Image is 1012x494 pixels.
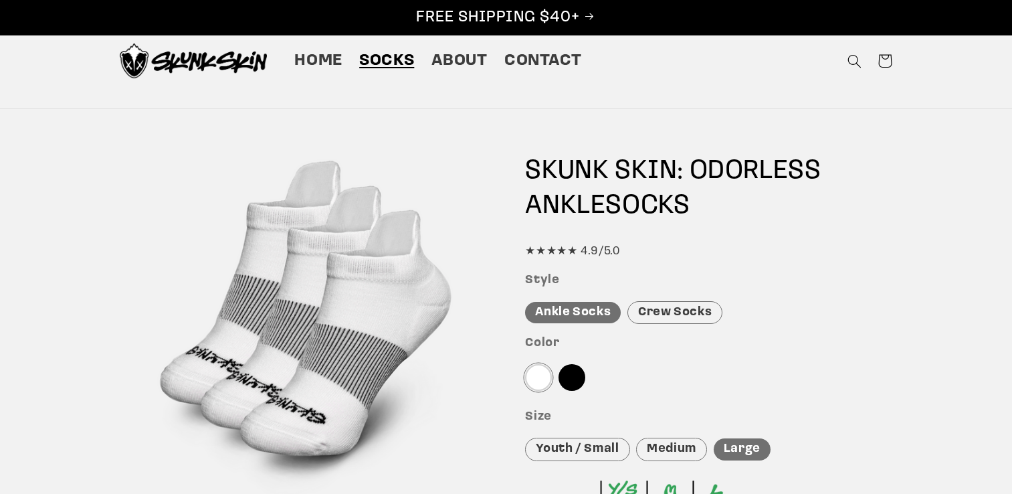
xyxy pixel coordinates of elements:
div: Youth / Small [525,438,629,461]
div: Ankle Socks [525,302,621,324]
h3: Color [525,336,892,351]
span: Socks [359,51,414,72]
span: Contact [504,51,581,72]
img: Skunk Skin Anti-Odor Socks. [120,44,267,78]
a: Home [286,42,351,80]
div: Crew Socks [627,301,722,325]
h3: Size [525,410,892,425]
p: FREE SHIPPING $40+ [14,7,998,28]
summary: Search [839,46,870,76]
span: Home [294,51,342,72]
h3: Style [525,273,892,289]
a: Contact [496,42,590,80]
div: ★★★★★ 4.9/5.0 [525,242,892,262]
a: About [423,42,496,80]
div: Medium [636,438,707,461]
span: ANKLE [525,193,605,220]
div: Large [714,438,771,461]
a: Socks [351,42,423,80]
span: About [431,51,488,72]
h1: SKUNK SKIN: ODORLESS SOCKS [525,154,892,224]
